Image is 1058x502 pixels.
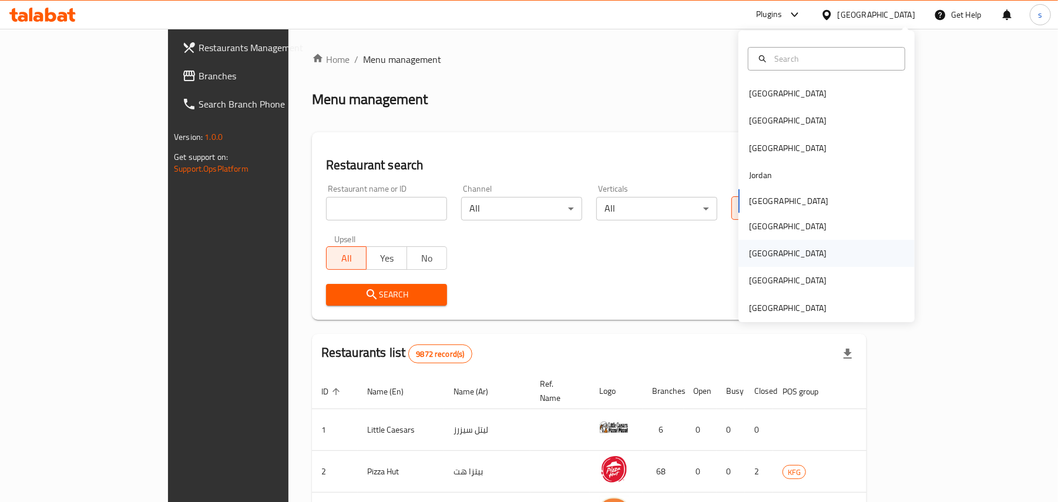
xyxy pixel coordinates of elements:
div: [GEOGRAPHIC_DATA] [749,247,827,260]
td: 68 [643,451,684,493]
span: Ref. Name [540,377,576,405]
input: Search [770,52,898,65]
span: Branches [199,69,335,83]
div: All [461,197,582,220]
img: Pizza Hut [599,454,629,484]
td: 0 [684,451,717,493]
nav: breadcrumb [312,52,866,66]
a: Support.OpsPlatform [174,161,248,176]
a: Restaurants Management [173,34,345,62]
td: 2 [745,451,773,493]
button: Search [326,284,447,306]
span: ID [321,384,344,399]
span: s [1038,8,1042,21]
td: 0 [684,409,717,451]
span: All [737,200,767,217]
span: Menu management [363,52,441,66]
td: بيتزا هت [444,451,530,493]
button: No [407,246,447,270]
button: Yes [366,246,407,270]
button: All [326,246,367,270]
td: 0 [717,451,745,493]
span: Get support on: [174,149,228,165]
td: 0 [717,409,745,451]
div: [GEOGRAPHIC_DATA] [749,220,827,233]
span: POS group [782,384,834,399]
a: Branches [173,62,345,90]
div: [GEOGRAPHIC_DATA] [749,87,827,100]
div: Total records count [408,344,472,363]
span: All [331,250,362,267]
td: 6 [643,409,684,451]
div: Plugins [756,8,782,22]
td: 0 [745,409,773,451]
h2: Restaurants list [321,344,472,363]
td: Pizza Hut [358,451,444,493]
span: 9872 record(s) [409,349,471,360]
td: Little Caesars [358,409,444,451]
div: [GEOGRAPHIC_DATA] [749,142,827,155]
h2: Menu management [312,90,428,109]
div: [GEOGRAPHIC_DATA] [838,8,915,21]
span: Name (En) [367,384,419,399]
label: Upsell [334,235,356,243]
th: Branches [643,373,684,409]
div: [GEOGRAPHIC_DATA] [749,274,827,287]
span: Version: [174,129,203,145]
th: Busy [717,373,745,409]
h2: Restaurant search [326,156,852,174]
span: Name (Ar) [454,384,503,399]
button: All [731,196,772,220]
a: Search Branch Phone [173,90,345,118]
span: Restaurants Management [199,41,335,55]
span: 1.0.0 [204,129,223,145]
th: Closed [745,373,773,409]
li: / [354,52,358,66]
div: [GEOGRAPHIC_DATA] [749,302,827,314]
th: Open [684,373,717,409]
span: Search Branch Phone [199,97,335,111]
div: [GEOGRAPHIC_DATA] [749,114,827,127]
div: Jordan [749,169,772,182]
span: Search [335,287,438,302]
div: All [596,197,717,220]
div: Export file [834,340,862,368]
span: KFG [783,466,805,479]
span: Yes [371,250,402,267]
input: Search for restaurant name or ID.. [326,197,447,220]
th: Logo [590,373,643,409]
td: ليتل سيزرز [444,409,530,451]
img: Little Caesars [599,413,629,442]
span: No [412,250,442,267]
